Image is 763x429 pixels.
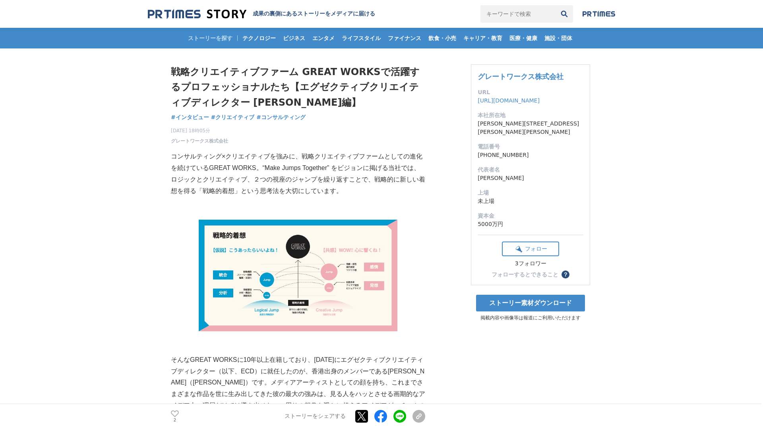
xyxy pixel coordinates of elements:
dt: 電話番号 [478,143,583,151]
a: 施設・団体 [541,28,575,48]
button: 検索 [556,5,573,23]
span: #インタビュー [171,114,209,121]
span: 医療・健康 [506,35,540,42]
p: そんなGREAT WORKSに10年以上在籍しており、[DATE]にエグゼクティブクリエイティブディレクター（以下、ECD）に就任したのが、香港出身のメンバーである[PERSON_NAME]（[... [171,354,425,423]
span: 飲食・小売 [425,35,459,42]
a: #コンサルティング [256,113,306,122]
span: ライフスタイル [339,35,384,42]
span: ？ [563,272,568,277]
span: キャリア・教育 [460,35,505,42]
button: ？ [562,271,569,278]
a: テクノロジー [239,28,279,48]
a: 成果の裏側にあるストーリーをメディアに届ける 成果の裏側にあるストーリーをメディアに届ける [148,9,375,19]
p: 掲載内容や画像等は報道にご利用いただけます [471,315,590,321]
dt: URL [478,88,583,97]
a: グレートワークス株式会社 [171,137,228,145]
dt: 代表者名 [478,166,583,174]
dt: 上場 [478,189,583,197]
span: ビジネス [280,35,308,42]
dt: 資本金 [478,212,583,220]
dd: 5000万円 [478,220,583,228]
dt: 本社所在地 [478,111,583,120]
input: キーワードで検索 [480,5,556,23]
a: 医療・健康 [506,28,540,48]
span: ファイナンス [385,35,424,42]
p: ストーリーをシェアする [285,413,346,420]
span: エンタメ [309,35,338,42]
img: 成果の裏側にあるストーリーをメディアに届ける [148,9,246,19]
a: 飲食・小売 [425,28,459,48]
dd: [PERSON_NAME] [478,174,583,182]
a: キャリア・教育 [460,28,505,48]
a: #インタビュー [171,113,209,122]
dd: 未上場 [478,197,583,205]
span: #コンサルティング [256,114,306,121]
h1: 戦略クリエイティブファーム GREAT WORKSで活躍するプロフェッショナルたち【エグゼクティブクリエイティブディレクター [PERSON_NAME]編】 [171,64,425,110]
span: #クリエイティブ [211,114,255,121]
img: prtimes [583,11,615,17]
a: グレートワークス株式会社 [478,72,564,81]
a: [URL][DOMAIN_NAME] [478,97,540,104]
a: ビジネス [280,28,308,48]
span: [DATE] 18時05分 [171,127,228,134]
a: エンタメ [309,28,338,48]
a: ストーリー素材ダウンロード [476,295,585,311]
a: #クリエイティブ [211,113,255,122]
img: thumbnail_57fed880-a32c-11f0-801e-314050398cb6.png [199,220,397,331]
dd: [PERSON_NAME][STREET_ADDRESS][PERSON_NAME][PERSON_NAME] [478,120,583,136]
p: 2 [171,418,179,422]
span: 施設・団体 [541,35,575,42]
div: 3フォロワー [502,260,559,267]
a: ファイナンス [385,28,424,48]
h2: 成果の裏側にあるストーリーをメディアに届ける [253,10,375,17]
div: フォローするとできること [492,272,558,277]
dd: [PHONE_NUMBER] [478,151,583,159]
button: フォロー [502,242,559,256]
span: テクノロジー [239,35,279,42]
p: コンサルティング×クリエイティブを強みに、戦略クリエイティブファームとしての進化を続けているGREAT WORKS。“Make Jumps Together” をビジョンに掲げる当社では、ロジッ... [171,151,425,197]
a: ライフスタイル [339,28,384,48]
